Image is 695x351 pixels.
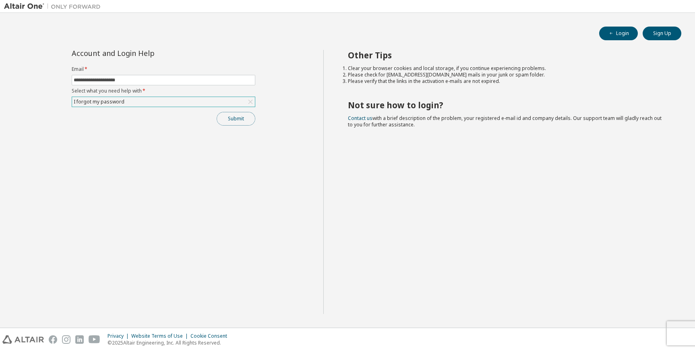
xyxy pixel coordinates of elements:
[72,97,126,106] div: I forgot my password
[348,65,667,72] li: Clear your browser cookies and local storage, if you continue experiencing problems.
[348,115,372,122] a: Contact us
[72,50,219,56] div: Account and Login Help
[348,72,667,78] li: Please check for [EMAIL_ADDRESS][DOMAIN_NAME] mails in your junk or spam folder.
[108,339,232,346] p: © 2025 Altair Engineering, Inc. All Rights Reserved.
[72,97,255,107] div: I forgot my password
[348,50,667,60] h2: Other Tips
[89,335,100,344] img: youtube.svg
[217,112,255,126] button: Submit
[72,88,255,94] label: Select what you need help with
[348,115,662,128] span: with a brief description of the problem, your registered e-mail id and company details. Our suppo...
[643,27,681,40] button: Sign Up
[348,78,667,85] li: Please verify that the links in the activation e-mails are not expired.
[4,2,105,10] img: Altair One
[62,335,70,344] img: instagram.svg
[49,335,57,344] img: facebook.svg
[599,27,638,40] button: Login
[131,333,190,339] div: Website Terms of Use
[75,335,84,344] img: linkedin.svg
[2,335,44,344] img: altair_logo.svg
[348,100,667,110] h2: Not sure how to login?
[108,333,131,339] div: Privacy
[72,66,255,72] label: Email
[190,333,232,339] div: Cookie Consent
